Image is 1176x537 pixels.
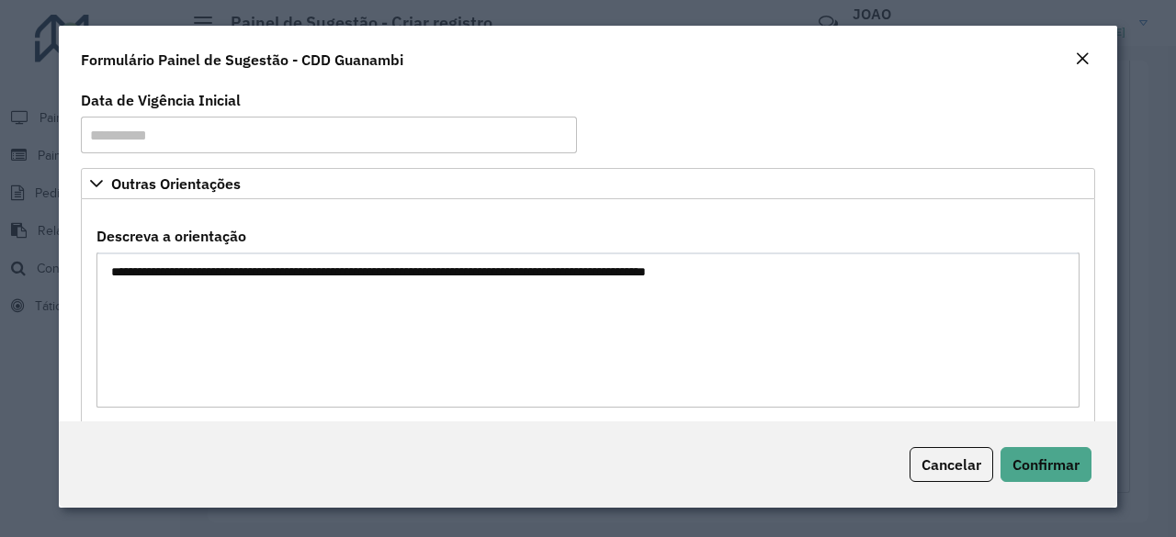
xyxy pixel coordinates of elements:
span: Confirmar [1012,455,1080,474]
button: Cancelar [910,447,993,482]
div: Outras Orientações [81,199,1095,453]
a: Outras Orientações [81,168,1095,199]
span: Cancelar [922,455,981,474]
button: Confirmar [1001,447,1091,482]
label: Descreva a orientação [96,225,246,247]
em: Fechar [1075,51,1090,66]
h4: Formulário Painel de Sugestão - CDD Guanambi [81,49,403,71]
label: Data de Vigência Inicial [81,89,241,111]
button: Close [1069,48,1095,72]
span: Outras Orientações [111,176,241,191]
